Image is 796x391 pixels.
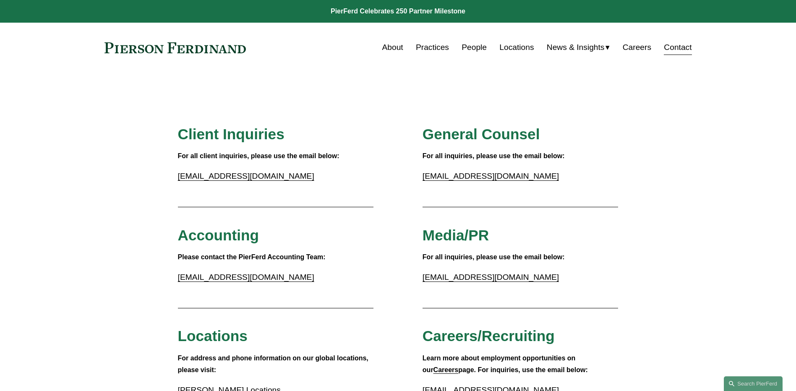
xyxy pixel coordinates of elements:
a: Practices [416,39,449,55]
a: Locations [499,39,534,55]
span: General Counsel [423,126,540,142]
a: folder dropdown [547,39,610,55]
strong: For address and phone information on our global locations, please visit: [178,355,371,374]
span: Careers/Recruiting [423,328,555,344]
a: Contact [664,39,692,55]
a: [EMAIL_ADDRESS][DOMAIN_NAME] [178,172,314,180]
a: About [382,39,403,55]
a: [EMAIL_ADDRESS][DOMAIN_NAME] [178,273,314,282]
a: Search this site [724,376,783,391]
strong: For all client inquiries, please use the email below: [178,152,339,159]
span: Client Inquiries [178,126,284,142]
span: Accounting [178,227,259,243]
span: Media/PR [423,227,489,243]
strong: Please contact the PierFerd Accounting Team: [178,253,326,261]
span: Locations [178,328,248,344]
span: News & Insights [547,40,605,55]
strong: For all inquiries, please use the email below: [423,152,565,159]
strong: page. For inquiries, use the email below: [458,366,588,373]
a: [EMAIL_ADDRESS][DOMAIN_NAME] [423,172,559,180]
a: [EMAIL_ADDRESS][DOMAIN_NAME] [423,273,559,282]
a: Careers [433,366,459,373]
a: Careers [623,39,651,55]
strong: For all inquiries, please use the email below: [423,253,565,261]
a: People [462,39,487,55]
strong: Learn more about employment opportunities on our [423,355,577,374]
